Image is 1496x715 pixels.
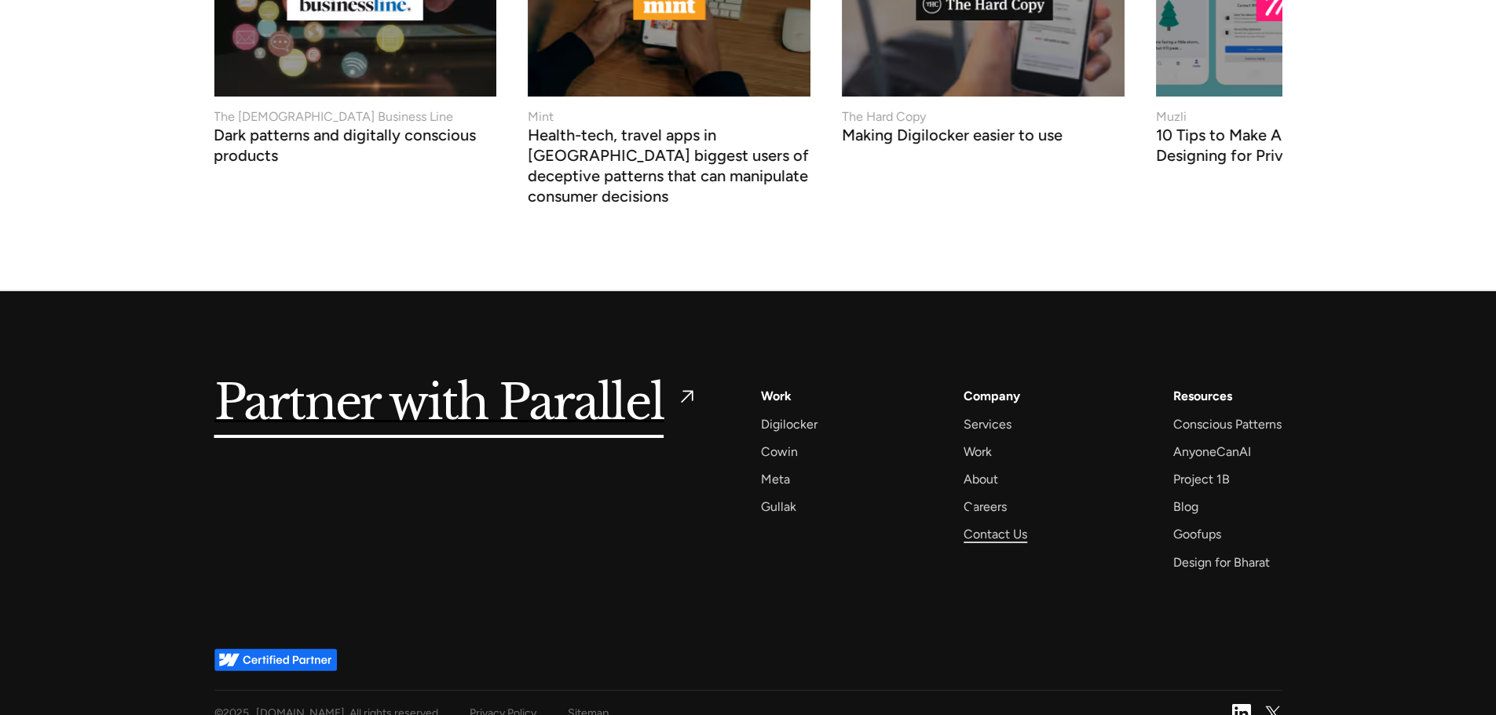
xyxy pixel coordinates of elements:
a: AnyoneCanAI [1173,441,1251,462]
a: Meta [761,469,790,490]
a: Company [964,385,1020,407]
div: Mint [528,108,554,126]
a: Blog [1173,496,1198,517]
a: Services [964,414,1011,435]
h3: 10 Tips to Make Apps More Human by Designing for Privacy [1156,130,1439,166]
div: Resources [1173,385,1232,407]
a: Careers [964,496,1007,517]
a: Digilocker [761,414,817,435]
a: Conscious Patterns [1173,414,1282,435]
h3: Dark patterns and digitally conscious products [214,130,497,166]
a: Design for Bharat [1173,552,1270,573]
a: Work [761,385,792,407]
a: Project 1B [1173,469,1230,490]
div: Muzli [1156,108,1187,126]
a: Partner with Parallel [214,385,699,421]
a: Work [964,441,992,462]
h3: Making Digilocker easier to use [842,130,1063,145]
h5: Partner with Parallel [214,385,664,421]
a: About [964,469,998,490]
div: The [DEMOGRAPHIC_DATA] Business Line [214,108,454,126]
h3: Health-tech, travel apps in [GEOGRAPHIC_DATA] biggest users of deceptive patterns that can manipu... [528,130,810,206]
a: Gullak [761,496,796,517]
a: Goofups [1173,523,1221,545]
div: The Hard Copy [842,108,926,126]
a: Contact Us [964,523,1027,545]
a: Cowin [761,441,798,462]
